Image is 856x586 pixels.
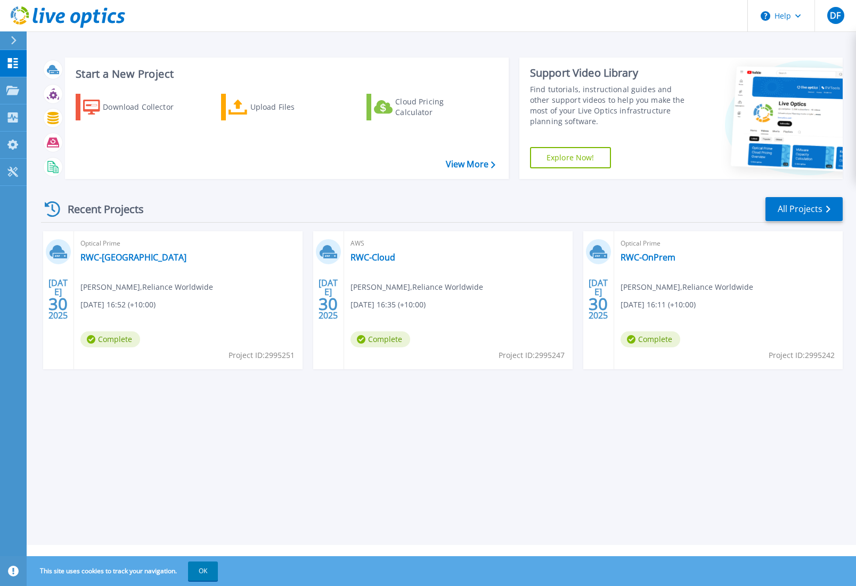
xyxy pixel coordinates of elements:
a: Download Collector [76,94,194,120]
button: OK [188,561,218,581]
div: [DATE] 2025 [48,280,68,319]
span: 30 [48,299,68,308]
div: [DATE] 2025 [588,280,608,319]
span: AWS [350,238,566,249]
span: [PERSON_NAME] , Reliance Worldwide [621,281,753,293]
span: 30 [319,299,338,308]
span: Complete [80,331,140,347]
span: Optical Prime [80,238,296,249]
div: Recent Projects [41,196,158,222]
div: Upload Files [250,96,336,118]
h3: Start a New Project [76,68,495,80]
span: [DATE] 16:11 (+10:00) [621,299,696,311]
span: Project ID: 2995251 [229,349,295,361]
span: DF [830,11,841,20]
a: Cloud Pricing Calculator [366,94,485,120]
a: RWC-[GEOGRAPHIC_DATA] [80,252,186,263]
span: Project ID: 2995242 [769,349,835,361]
a: Explore Now! [530,147,611,168]
a: All Projects [765,197,843,221]
a: View More [446,159,495,169]
a: RWC-Cloud [350,252,395,263]
div: Find tutorials, instructional guides and other support videos to help you make the most of your L... [530,84,693,127]
span: Optical Prime [621,238,836,249]
span: [DATE] 16:52 (+10:00) [80,299,156,311]
span: [PERSON_NAME] , Reliance Worldwide [80,281,213,293]
a: Upload Files [221,94,340,120]
span: [DATE] 16:35 (+10:00) [350,299,426,311]
div: [DATE] 2025 [318,280,338,319]
span: Complete [621,331,680,347]
div: Download Collector [103,96,188,118]
a: RWC-OnPrem [621,252,675,263]
span: This site uses cookies to track your navigation. [29,561,218,581]
div: Support Video Library [530,66,693,80]
span: Complete [350,331,410,347]
div: Cloud Pricing Calculator [395,96,480,118]
span: 30 [589,299,608,308]
span: Project ID: 2995247 [499,349,565,361]
span: [PERSON_NAME] , Reliance Worldwide [350,281,483,293]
